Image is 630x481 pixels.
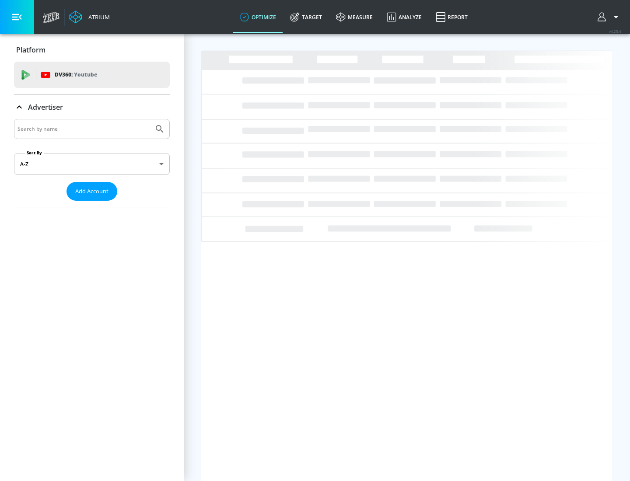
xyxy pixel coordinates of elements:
[14,201,170,208] nav: list of Advertiser
[28,102,63,112] p: Advertiser
[74,70,97,79] p: Youtube
[283,1,329,33] a: Target
[66,182,117,201] button: Add Account
[14,153,170,175] div: A-Z
[609,29,621,34] span: v 4.25.4
[14,119,170,208] div: Advertiser
[55,70,97,80] p: DV360:
[14,38,170,62] div: Platform
[233,1,283,33] a: optimize
[14,62,170,88] div: DV360: Youtube
[14,95,170,119] div: Advertiser
[329,1,380,33] a: measure
[85,13,110,21] div: Atrium
[69,10,110,24] a: Atrium
[429,1,475,33] a: Report
[380,1,429,33] a: Analyze
[25,150,44,156] label: Sort By
[16,45,45,55] p: Platform
[75,186,108,196] span: Add Account
[17,123,150,135] input: Search by name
